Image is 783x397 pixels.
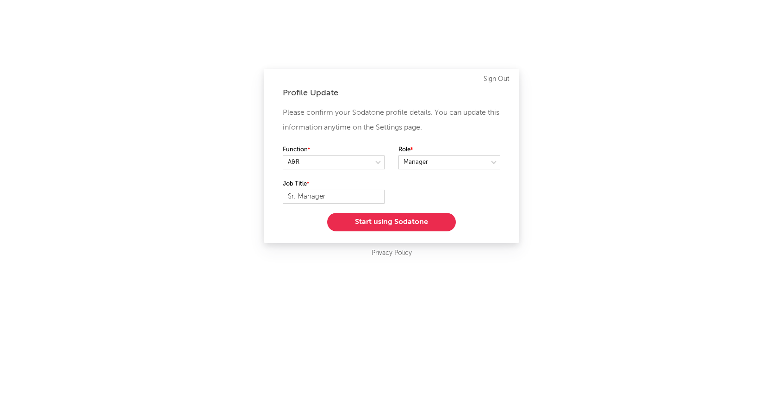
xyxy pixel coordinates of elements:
label: Role [398,144,500,155]
button: Start using Sodatone [327,213,456,231]
p: Please confirm your Sodatone profile details. You can update this information anytime on the Sett... [283,105,500,135]
a: Privacy Policy [372,248,412,259]
a: Sign Out [484,74,510,85]
div: Profile Update [283,87,500,99]
label: Job Title [283,179,385,190]
label: Function [283,144,385,155]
